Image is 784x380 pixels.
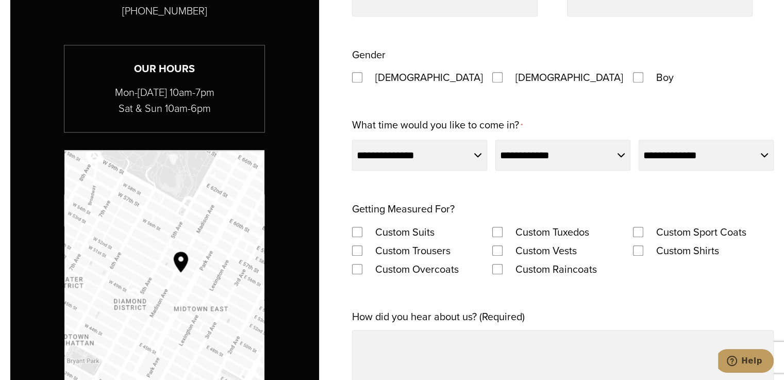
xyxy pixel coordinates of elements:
p: [PHONE_NUMBER] [122,3,207,19]
label: Custom Trousers [365,241,461,260]
legend: Getting Measured For? [352,200,455,218]
label: Custom Vests [505,241,587,260]
label: Custom Raincoats [505,260,607,278]
label: Boy [646,68,684,87]
label: How did you hear about us? (Required) [352,307,525,326]
label: [DEMOGRAPHIC_DATA] [365,68,489,87]
legend: Gender [352,45,386,64]
label: Custom Sport Coats [646,223,757,241]
h3: Our Hours [64,61,264,77]
label: Custom Suits [365,223,445,241]
label: What time would you like to come in? [352,115,523,136]
label: Custom Tuxedos [505,223,599,241]
iframe: Opens a widget where you can chat to one of our agents [718,349,774,375]
p: Mon-[DATE] 10am-7pm Sat & Sun 10am-6pm [64,85,264,117]
label: Custom Shirts [646,241,729,260]
label: Custom Overcoats [365,260,469,278]
label: [DEMOGRAPHIC_DATA] [505,68,629,87]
